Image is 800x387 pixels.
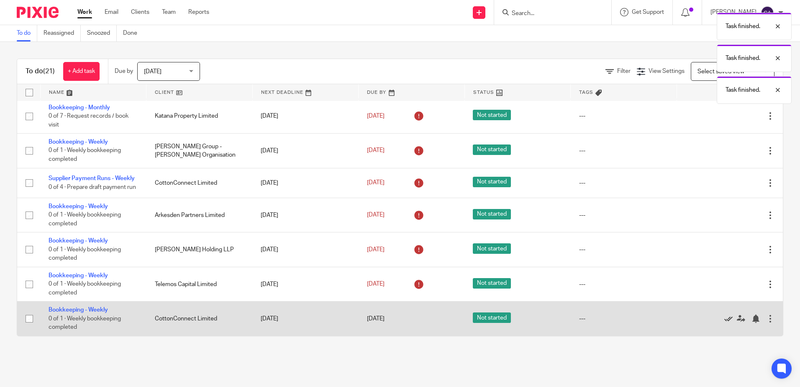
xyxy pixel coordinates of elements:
[252,134,359,168] td: [DATE]
[473,110,511,120] span: Not started
[131,8,149,16] a: Clients
[123,25,144,41] a: Done
[579,112,669,120] div: ---
[49,204,108,209] a: Bookkeeping - Weekly
[473,312,511,323] span: Not started
[49,105,110,111] a: Bookkeeping - Monthly
[726,22,760,31] p: Task finished.
[252,302,359,336] td: [DATE]
[473,144,511,155] span: Not started
[146,168,253,198] td: CottonConnect Limited
[115,67,133,75] p: Due by
[49,316,121,330] span: 0 of 1 · Weekly bookkeeping completed
[579,245,669,254] div: ---
[49,139,108,145] a: Bookkeeping - Weekly
[49,238,108,244] a: Bookkeeping - Weekly
[761,6,774,19] img: svg%3E
[49,247,121,261] span: 0 of 1 · Weekly bookkeeping completed
[146,99,253,133] td: Katana Property Limited
[146,134,253,168] td: [PERSON_NAME] Group - [PERSON_NAME] Organisation
[579,280,669,289] div: ---
[87,25,117,41] a: Snoozed
[367,180,385,186] span: [DATE]
[44,25,81,41] a: Reassigned
[162,8,176,16] a: Team
[367,247,385,253] span: [DATE]
[579,147,669,155] div: ---
[49,273,108,279] a: Bookkeeping - Weekly
[49,184,136,190] span: 0 of 4 · Prepare draft payment run
[188,8,209,16] a: Reports
[724,315,737,323] a: Mark as done
[579,211,669,219] div: ---
[43,68,55,75] span: (21)
[252,99,359,133] td: [DATE]
[49,307,108,313] a: Bookkeeping - Weekly
[252,267,359,301] td: [DATE]
[63,62,100,81] a: + Add task
[367,113,385,119] span: [DATE]
[726,54,760,62] p: Task finished.
[726,86,760,94] p: Task finished.
[105,8,118,16] a: Email
[77,8,92,16] a: Work
[367,281,385,287] span: [DATE]
[144,69,162,75] span: [DATE]
[473,243,511,254] span: Not started
[146,267,253,301] td: Telemos Capital Limited
[367,212,385,218] span: [DATE]
[252,232,359,267] td: [DATE]
[252,168,359,198] td: [DATE]
[252,198,359,232] td: [DATE]
[49,148,121,163] span: 0 of 1 · Weekly bookkeeping completed
[26,67,55,76] h1: To do
[146,302,253,336] td: CottonConnect Limited
[146,198,253,232] td: Arkesden Partners Limited
[579,315,669,323] div: ---
[17,7,59,18] img: Pixie
[473,177,511,187] span: Not started
[473,278,511,289] span: Not started
[367,148,385,154] span: [DATE]
[146,232,253,267] td: [PERSON_NAME] Holding LLP
[49,175,135,181] a: Supplier Payment Runs - Weekly
[579,179,669,187] div: ---
[473,209,511,219] span: Not started
[367,316,385,322] span: [DATE]
[49,212,121,227] span: 0 of 1 · Weekly bookkeeping completed
[49,281,121,296] span: 0 of 1 · Weekly bookkeeping completed
[17,25,37,41] a: To do
[49,113,128,128] span: 0 of 7 · Request records / book visit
